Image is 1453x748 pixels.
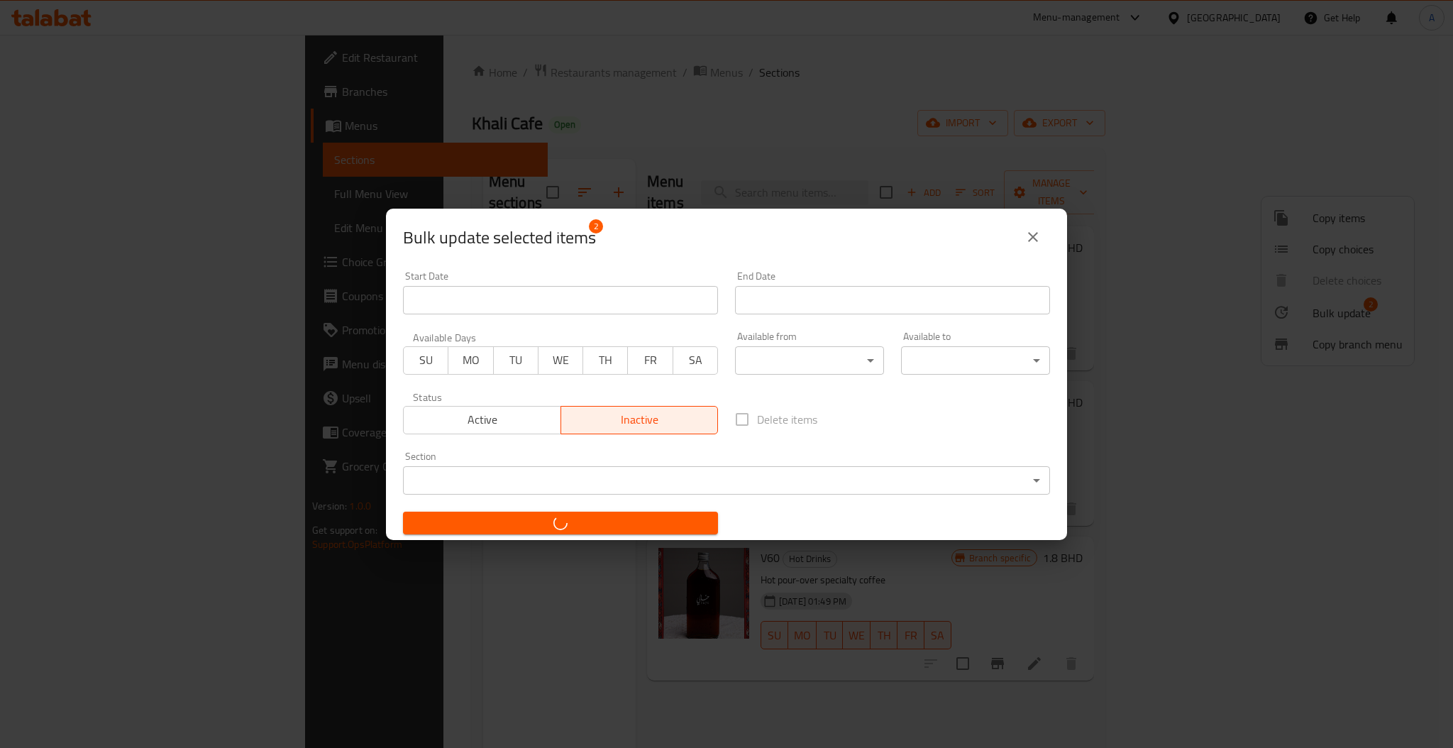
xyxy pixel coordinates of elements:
[544,350,578,370] span: WE
[493,346,538,375] button: TU
[757,411,817,428] span: Delete items
[403,406,561,434] button: Active
[634,350,667,370] span: FR
[673,346,718,375] button: SA
[627,346,673,375] button: FR
[560,406,719,434] button: Inactive
[679,350,712,370] span: SA
[499,350,533,370] span: TU
[901,346,1050,375] div: ​
[589,350,622,370] span: TH
[403,226,596,249] span: Selected items count
[448,346,493,375] button: MO
[403,346,448,375] button: SU
[454,350,487,370] span: MO
[409,350,443,370] span: SU
[403,466,1050,495] div: ​
[1016,220,1050,254] button: close
[589,219,603,233] span: 2
[582,346,628,375] button: TH
[735,346,884,375] div: ​
[538,346,583,375] button: WE
[409,409,556,430] span: Active
[567,409,713,430] span: Inactive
